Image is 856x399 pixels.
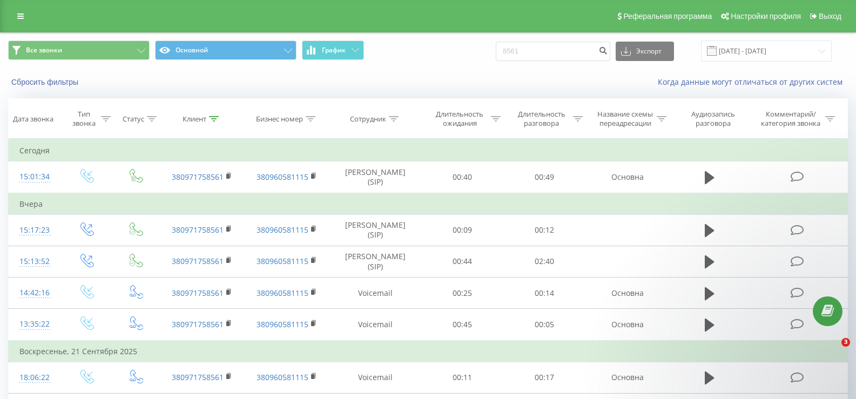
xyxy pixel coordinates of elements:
td: Voicemail [329,278,421,309]
div: Тип звонка [70,110,98,128]
td: Основна [585,161,670,193]
span: Все звонки [26,46,62,55]
td: Основна [585,309,670,341]
div: Длительность ожидания [431,110,488,128]
div: Комментарий/категория звонка [759,110,823,128]
td: 00:14 [503,278,585,309]
td: 02:40 [503,246,585,277]
a: 380971758561 [172,172,224,182]
div: Название схемы переадресации [596,110,654,128]
div: Клиент [183,114,206,124]
button: График [302,40,364,60]
td: Voicemail [329,362,421,393]
div: Аудиозапись разговора [680,110,746,128]
button: Основной [155,40,296,60]
div: 15:17:23 [19,220,50,241]
td: Сегодня [9,140,848,161]
a: Когда данные могут отличаться от других систем [658,77,848,87]
span: 3 [841,338,850,347]
a: 380960581115 [257,372,308,382]
td: Основна [585,278,670,309]
input: Поиск по номеру [496,42,610,61]
a: 380960581115 [257,225,308,235]
td: 00:09 [421,214,503,246]
div: Статус [123,114,144,124]
td: [PERSON_NAME] (SIP) [329,214,421,246]
button: Экспорт [616,42,674,61]
span: Выход [819,12,841,21]
a: 380971758561 [172,256,224,266]
td: Основна [585,362,670,393]
span: График [322,46,346,54]
span: Реферальная программа [623,12,712,21]
div: 13:35:22 [19,314,50,335]
td: [PERSON_NAME] (SIP) [329,161,421,193]
a: 380971758561 [172,319,224,329]
div: Сотрудник [350,114,386,124]
a: 380960581115 [257,319,308,329]
td: [PERSON_NAME] (SIP) [329,246,421,277]
div: 18:06:22 [19,367,50,388]
iframe: Intercom live chat [819,338,845,364]
a: 380971758561 [172,372,224,382]
td: Вчера [9,193,848,215]
div: Дата звонка [13,114,53,124]
div: 15:13:52 [19,251,50,272]
td: Воскресенье, 21 Сентября 2025 [9,341,848,362]
div: Бизнес номер [256,114,303,124]
a: 380971758561 [172,225,224,235]
td: 00:05 [503,309,585,341]
a: 380971758561 [172,288,224,298]
td: 00:44 [421,246,503,277]
td: Voicemail [329,309,421,341]
a: 380960581115 [257,172,308,182]
span: Настройки профиля [731,12,801,21]
button: Сбросить фильтры [8,77,84,87]
td: 00:40 [421,161,503,193]
button: Все звонки [8,40,150,60]
div: Длительность разговора [513,110,570,128]
td: 00:12 [503,214,585,246]
div: 15:01:34 [19,166,50,187]
td: 00:25 [421,278,503,309]
a: 380960581115 [257,256,308,266]
td: 00:17 [503,362,585,393]
td: 00:11 [421,362,503,393]
div: 14:42:16 [19,282,50,303]
td: 00:45 [421,309,503,341]
td: 00:49 [503,161,585,193]
a: 380960581115 [257,288,308,298]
